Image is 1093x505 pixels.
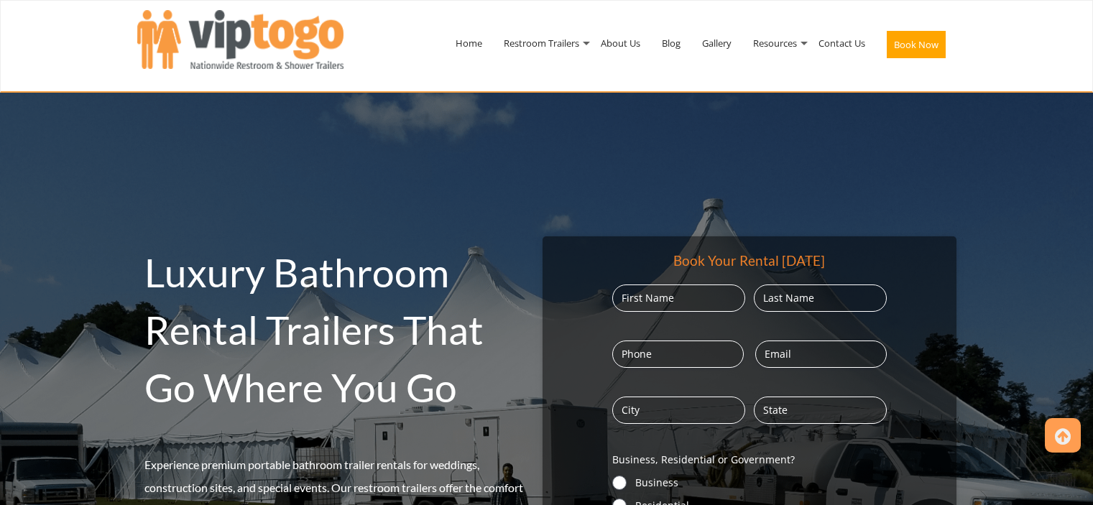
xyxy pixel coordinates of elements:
[651,6,691,80] a: Blog
[673,251,825,270] div: Book Your Rental [DATE]
[445,6,493,80] a: Home
[635,476,887,490] label: Business
[691,6,742,80] a: Gallery
[808,6,876,80] a: Contact Us
[612,397,745,424] input: City
[493,6,590,80] a: Restroom Trailers
[755,340,887,368] input: Email
[612,284,745,312] input: First Name
[742,6,808,80] a: Resources
[754,284,887,312] input: Last Name
[590,6,651,80] a: About Us
[144,244,536,416] h2: Luxury Bathroom Rental Trailers That Go Where You Go
[754,397,887,424] input: State
[137,10,343,69] img: VIPTOGO
[887,31,946,58] button: Book Now
[876,6,956,89] a: Book Now
[612,340,744,368] input: Phone
[612,453,795,467] legend: Business, Residential or Government?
